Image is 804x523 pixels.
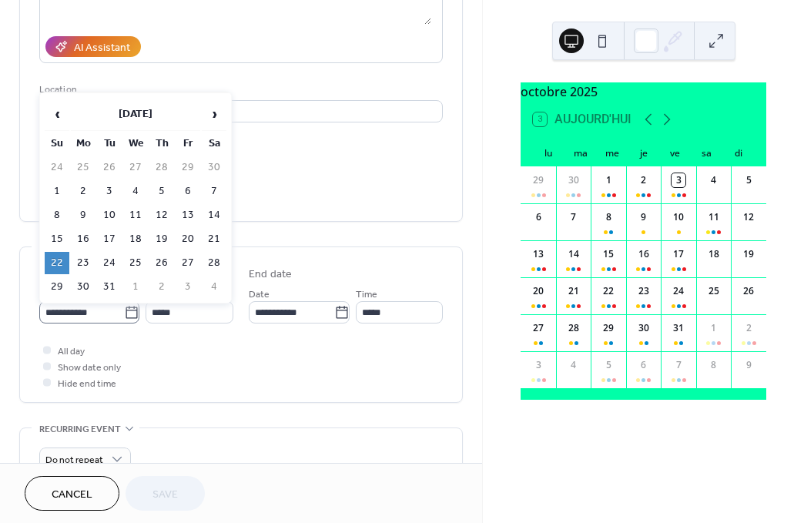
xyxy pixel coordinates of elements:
[123,204,148,226] td: 11
[202,204,226,226] td: 14
[707,210,721,224] div: 11
[707,173,721,187] div: 4
[25,476,119,511] button: Cancel
[58,360,121,376] span: Show date only
[567,173,581,187] div: 30
[123,276,148,298] td: 1
[58,344,85,360] span: All day
[45,156,69,179] td: 24
[39,82,440,98] div: Location
[123,180,148,203] td: 4
[202,276,226,298] td: 4
[567,284,581,298] div: 21
[74,40,130,56] div: AI Assistant
[45,99,69,129] span: ‹
[742,358,755,372] div: 9
[742,173,755,187] div: 5
[97,132,122,155] th: Tu
[672,358,685,372] div: 7
[176,228,200,250] td: 20
[71,98,200,131] th: [DATE]
[202,132,226,155] th: Sa
[707,358,721,372] div: 8
[149,156,174,179] td: 28
[97,156,122,179] td: 26
[567,210,581,224] div: 7
[71,204,95,226] td: 9
[149,204,174,226] td: 12
[531,247,545,261] div: 13
[249,287,270,303] span: Date
[202,252,226,274] td: 28
[45,252,69,274] td: 22
[601,210,615,224] div: 8
[707,284,721,298] div: 25
[567,358,581,372] div: 4
[176,252,200,274] td: 27
[596,139,628,166] div: me
[567,321,581,335] div: 28
[722,139,754,166] div: di
[531,284,545,298] div: 20
[742,321,755,335] div: 2
[176,204,200,226] td: 13
[45,276,69,298] td: 29
[45,228,69,250] td: 15
[45,36,141,57] button: AI Assistant
[521,82,766,101] div: octobre 2025
[176,132,200,155] th: Fr
[567,247,581,261] div: 14
[123,252,148,274] td: 25
[601,358,615,372] div: 5
[176,180,200,203] td: 6
[707,321,721,335] div: 1
[637,358,651,372] div: 6
[637,284,651,298] div: 23
[564,139,596,166] div: ma
[672,210,685,224] div: 10
[52,487,92,503] span: Cancel
[39,421,121,438] span: Recurring event
[97,204,122,226] td: 10
[628,139,659,166] div: je
[637,173,651,187] div: 2
[45,132,69,155] th: Su
[71,156,95,179] td: 25
[637,210,651,224] div: 9
[149,228,174,250] td: 19
[176,156,200,179] td: 29
[742,284,755,298] div: 26
[601,284,615,298] div: 22
[659,139,691,166] div: ve
[45,180,69,203] td: 1
[202,156,226,179] td: 30
[533,139,564,166] div: lu
[356,287,377,303] span: Time
[97,252,122,274] td: 24
[71,228,95,250] td: 16
[601,321,615,335] div: 29
[672,247,685,261] div: 17
[531,321,545,335] div: 27
[707,247,721,261] div: 18
[45,451,103,469] span: Do not repeat
[531,210,545,224] div: 6
[637,321,651,335] div: 30
[691,139,722,166] div: sa
[672,284,685,298] div: 24
[601,247,615,261] div: 15
[149,252,174,274] td: 26
[71,132,95,155] th: Mo
[531,173,545,187] div: 29
[45,204,69,226] td: 8
[58,376,116,392] span: Hide end time
[249,267,292,283] div: End date
[71,276,95,298] td: 30
[742,210,755,224] div: 12
[123,228,148,250] td: 18
[71,252,95,274] td: 23
[176,276,200,298] td: 3
[203,99,226,129] span: ›
[202,228,226,250] td: 21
